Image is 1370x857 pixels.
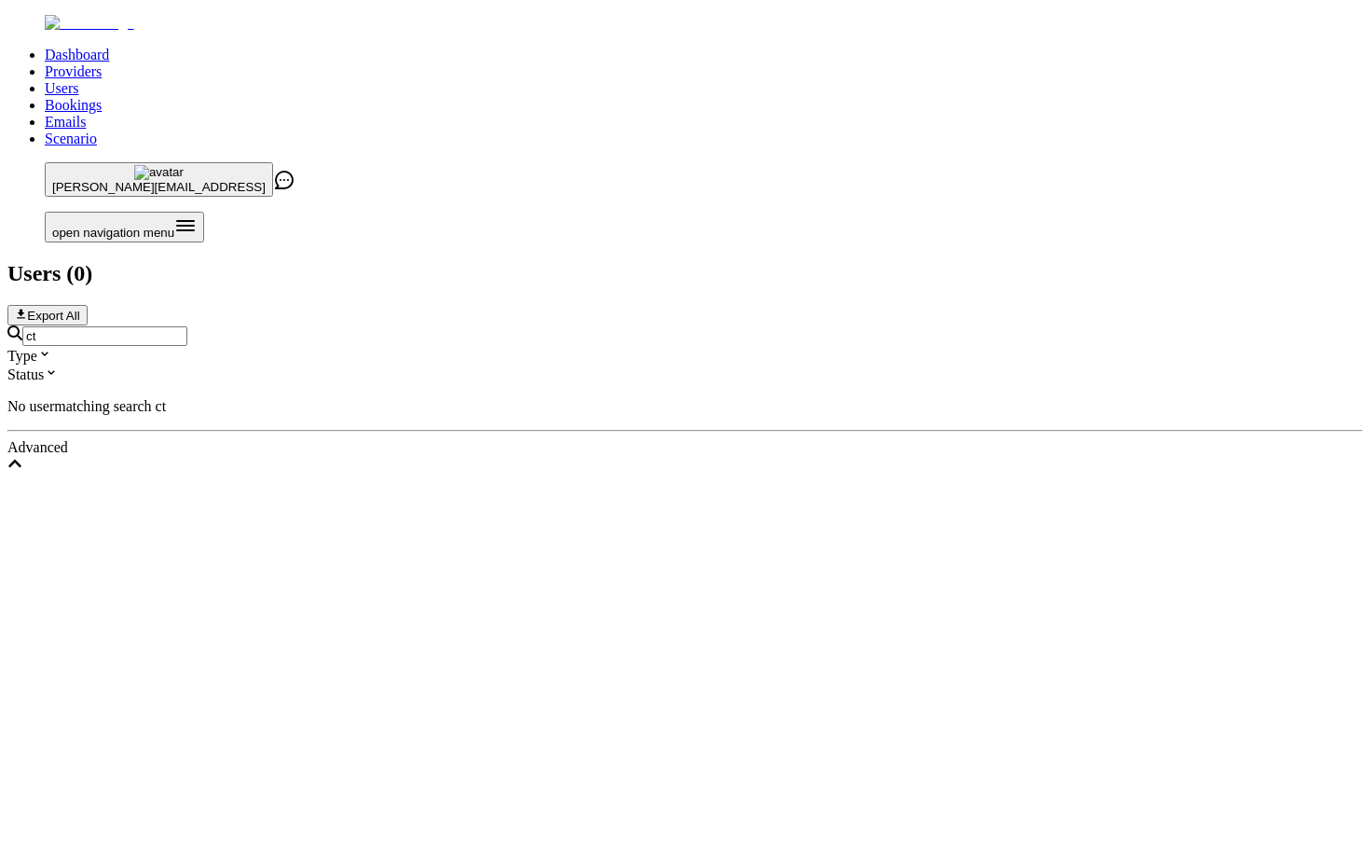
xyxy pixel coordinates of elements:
[45,162,273,197] button: avatar[PERSON_NAME][EMAIL_ADDRESS]
[45,15,134,32] img: Fluum Logo
[52,180,266,194] span: [PERSON_NAME][EMAIL_ADDRESS]
[45,212,204,242] button: Open menu
[7,261,1363,286] h2: Users ( 0 )
[45,97,102,113] a: Bookings
[134,165,184,180] img: avatar
[7,305,88,325] button: Export All
[7,439,68,455] span: Advanced
[22,326,187,346] input: Search by email
[45,63,102,79] a: Providers
[52,226,174,240] span: open navigation menu
[45,114,86,130] a: Emails
[7,398,1363,415] p: No user matching search ct
[45,131,97,146] a: Scenario
[7,346,1363,365] div: Type
[45,47,109,62] a: Dashboard
[7,365,1363,383] div: Status
[45,80,78,96] a: Users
